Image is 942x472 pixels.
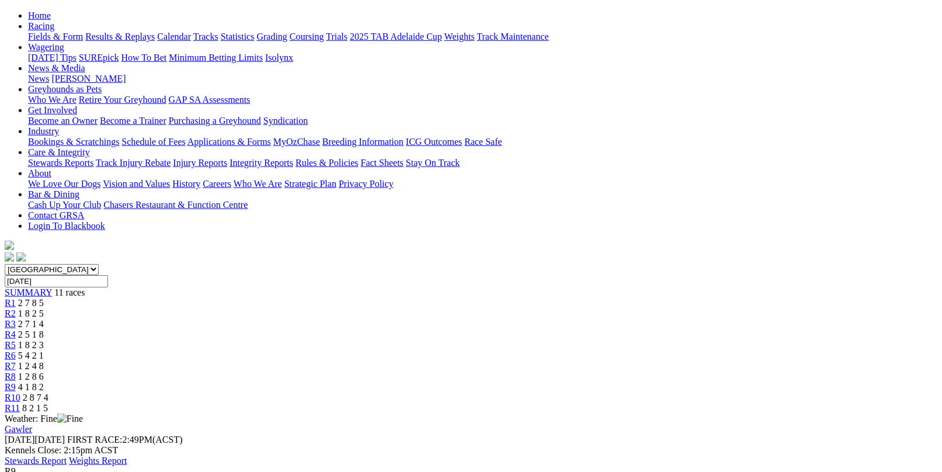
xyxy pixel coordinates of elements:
span: [DATE] [5,435,35,445]
a: Schedule of Fees [121,137,185,147]
span: Weather: Fine [5,414,83,424]
a: Calendar [157,32,191,41]
img: logo-grsa-white.png [5,241,14,250]
a: R2 [5,308,16,318]
a: About [28,168,51,178]
a: Rules & Policies [296,158,359,168]
a: SUMMARY [5,287,52,297]
a: Industry [28,126,59,136]
div: News & Media [28,74,937,84]
a: Syndication [263,116,308,126]
a: R3 [5,319,16,329]
a: Track Injury Rebate [96,158,171,168]
a: Become an Owner [28,116,98,126]
a: Cash Up Your Club [28,200,101,210]
span: R6 [5,350,16,360]
a: Contact GRSA [28,210,84,220]
a: Coursing [290,32,324,41]
span: 2:49PM(ACST) [67,435,183,445]
div: Bar & Dining [28,200,937,210]
a: [PERSON_NAME] [51,74,126,84]
a: Gawler [5,424,32,434]
a: Fields & Form [28,32,83,41]
a: MyOzChase [273,137,320,147]
span: [DATE] [5,435,65,445]
a: Applications & Forms [187,137,271,147]
input: Select date [5,275,108,287]
div: Industry [28,137,937,147]
span: 11 races [54,287,85,297]
a: Fact Sheets [361,158,404,168]
a: Become a Trainer [100,116,166,126]
a: Stay On Track [406,158,460,168]
a: Track Maintenance [477,32,549,41]
div: Care & Integrity [28,158,937,168]
a: News & Media [28,63,85,73]
a: R11 [5,403,20,413]
img: facebook.svg [5,252,14,262]
a: R1 [5,298,16,308]
a: R10 [5,393,20,402]
span: 1 8 2 3 [18,340,44,350]
a: Purchasing a Greyhound [169,116,261,126]
a: Stewards Report [5,456,67,466]
a: Isolynx [265,53,293,63]
span: 2 8 7 4 [23,393,48,402]
a: SUREpick [79,53,119,63]
div: Kennels Close: 2:15pm ACST [5,445,937,456]
div: About [28,179,937,189]
a: Who We Are [234,179,282,189]
a: Care & Integrity [28,147,90,157]
a: Integrity Reports [230,158,293,168]
span: 5 4 2 1 [18,350,44,360]
span: R7 [5,361,16,371]
a: R8 [5,372,16,381]
span: FIRST RACE: [67,435,122,445]
a: ICG Outcomes [406,137,462,147]
a: Breeding Information [322,137,404,147]
a: Weights [444,32,475,41]
span: 1 2 4 8 [18,361,44,371]
div: Get Involved [28,116,937,126]
a: Results & Replays [85,32,155,41]
a: Bookings & Scratchings [28,137,119,147]
a: 2025 TAB Adelaide Cup [350,32,442,41]
img: Fine [57,414,83,424]
a: Login To Blackbook [28,221,105,231]
a: Home [28,11,51,20]
a: We Love Our Dogs [28,179,100,189]
a: Get Involved [28,105,77,115]
a: Strategic Plan [284,179,336,189]
div: Racing [28,32,937,42]
div: Wagering [28,53,937,63]
a: R4 [5,329,16,339]
a: Chasers Restaurant & Function Centre [103,200,248,210]
a: R5 [5,340,16,350]
a: Weights Report [69,456,127,466]
a: Stewards Reports [28,158,93,168]
a: News [28,74,49,84]
a: Privacy Policy [339,179,394,189]
a: Who We Are [28,95,77,105]
span: 1 8 2 5 [18,308,44,318]
div: Greyhounds as Pets [28,95,937,105]
a: R9 [5,382,16,392]
img: twitter.svg [16,252,26,262]
a: History [172,179,200,189]
span: 2 5 1 8 [18,329,44,339]
a: Race Safe [464,137,502,147]
span: 1 2 8 6 [18,372,44,381]
a: [DATE] Tips [28,53,77,63]
a: How To Bet [121,53,167,63]
a: Vision and Values [103,179,170,189]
